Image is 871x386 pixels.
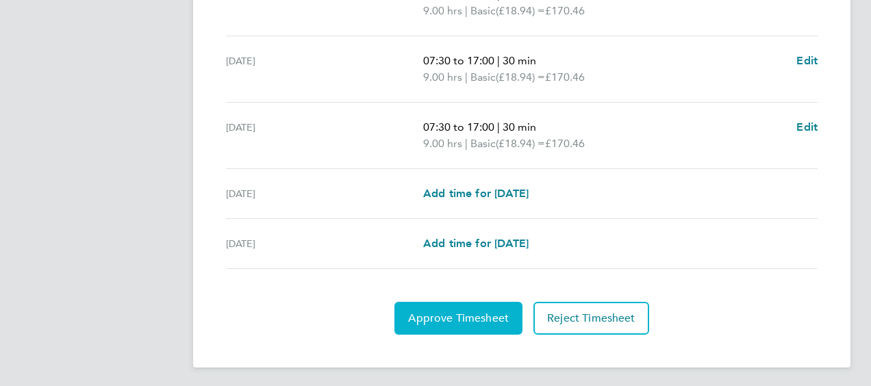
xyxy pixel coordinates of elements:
span: Edit [796,120,818,133]
span: Edit [796,54,818,67]
span: 07:30 to 17:00 [423,120,494,133]
span: Basic [470,136,496,152]
span: £170.46 [545,70,585,83]
span: 9.00 hrs [423,137,462,150]
a: Edit [796,53,818,69]
span: Reject Timesheet [547,311,635,325]
button: Approve Timesheet [394,302,522,335]
span: 9.00 hrs [423,70,462,83]
span: (£18.94) = [496,137,545,150]
div: [DATE] [226,53,423,86]
span: (£18.94) = [496,4,545,17]
span: Approve Timesheet [408,311,509,325]
span: Add time for [DATE] [423,237,529,250]
button: Reject Timesheet [533,302,649,335]
div: [DATE] [226,185,423,202]
div: [DATE] [226,119,423,152]
span: Basic [470,3,496,19]
a: Add time for [DATE] [423,235,529,252]
span: £170.46 [545,137,585,150]
span: | [465,4,468,17]
span: 9.00 hrs [423,4,462,17]
span: 07:30 to 17:00 [423,54,494,67]
span: | [465,70,468,83]
span: | [465,137,468,150]
div: [DATE] [226,235,423,252]
span: 30 min [503,120,536,133]
a: Add time for [DATE] [423,185,529,202]
span: Basic [470,69,496,86]
span: 30 min [503,54,536,67]
span: £170.46 [545,4,585,17]
span: | [497,120,500,133]
span: (£18.94) = [496,70,545,83]
span: Add time for [DATE] [423,187,529,200]
span: | [497,54,500,67]
a: Edit [796,119,818,136]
